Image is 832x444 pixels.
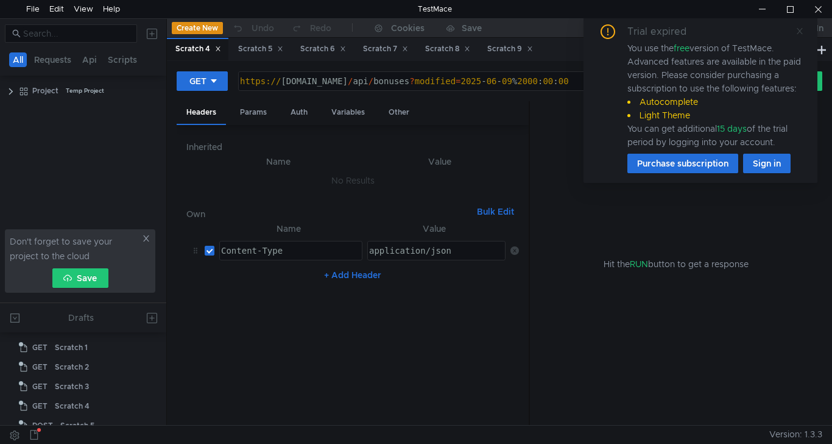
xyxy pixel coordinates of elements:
div: Params [230,101,277,124]
th: Name [196,154,361,169]
div: Headers [177,101,226,125]
div: Scratch 5 [238,43,283,56]
th: Value [361,154,519,169]
button: Api [79,52,100,67]
div: Scratch 9 [487,43,533,56]
div: Auth [281,101,317,124]
span: 15 days [717,123,747,134]
div: Scratch 1 [55,338,88,357]
button: Bulk Edit [472,204,519,219]
th: Value [362,221,506,236]
li: Autocomplete [627,95,803,109]
div: Trial expired [627,24,701,39]
div: Scratch 2 [55,358,89,376]
span: GET [32,378,48,396]
div: Scratch 6 [300,43,346,56]
div: Temp Project [66,82,104,100]
div: Scratch 4 [55,397,90,415]
div: You use the version of TestMace. Advanced features are available in the paid version. Please cons... [627,41,803,149]
div: You can get additional of the trial period by logging into your account. [627,122,803,149]
div: Redo [310,21,331,35]
button: GET [177,71,228,91]
input: Search... [23,27,130,40]
h6: Inherited [186,140,519,154]
div: Scratch 4 [175,43,221,56]
span: free [674,43,689,54]
div: Undo [252,21,274,35]
div: Other [379,101,419,124]
h6: Own [186,207,472,221]
button: Save [52,268,108,288]
li: Light Theme [627,109,803,122]
span: GET [32,338,48,357]
div: Project [32,82,58,100]
span: GET [32,397,48,415]
button: + Add Header [319,268,386,282]
button: Redo [283,19,340,37]
div: Cookies [391,21,425,35]
div: Scratch 5 [60,417,94,435]
button: Undo [223,19,283,37]
div: GET [189,74,206,88]
button: All [9,52,27,67]
button: Scripts [104,52,141,67]
div: Scratch 7 [363,43,408,56]
span: GET [32,358,48,376]
div: Scratch 8 [425,43,470,56]
nz-embed-empty: No Results [331,175,375,186]
div: Variables [322,101,375,124]
span: RUN [630,259,648,270]
div: Save [462,24,482,32]
span: Don't forget to save your project to the cloud [10,234,139,263]
span: Hit the button to get a response [604,257,749,271]
span: POST [32,417,53,435]
button: Sign in [743,154,791,173]
span: Version: 1.3.3 [769,426,822,443]
button: Requests [30,52,75,67]
button: Purchase subscription [627,154,738,173]
button: Create New [172,22,223,34]
th: Name [214,221,362,236]
div: Scratch 3 [55,378,89,396]
div: Drafts [68,310,94,325]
